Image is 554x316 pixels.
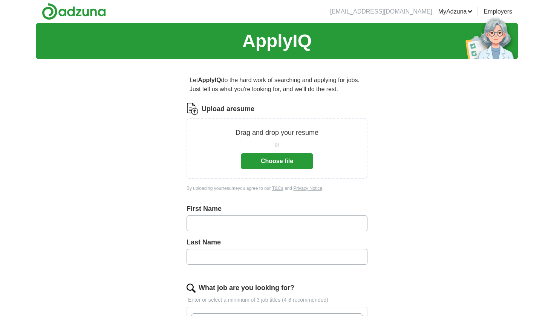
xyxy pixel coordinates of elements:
a: MyAdzuna [438,7,473,16]
a: T&Cs [272,186,283,191]
strong: ApplyIQ [198,77,221,83]
h1: ApplyIQ [242,27,312,55]
button: Choose file [241,153,313,169]
img: Adzuna logo [42,3,106,20]
img: search.png [187,284,196,293]
p: Drag and drop your resume [236,128,318,138]
label: First Name [187,204,367,214]
p: Let do the hard work of searching and applying for jobs. Just tell us what you're looking for, an... [187,73,367,97]
img: CV Icon [187,103,199,115]
label: What job are you looking for? [199,283,294,293]
a: Employers [484,7,512,16]
li: [EMAIL_ADDRESS][DOMAIN_NAME] [330,7,432,16]
label: Last Name [187,237,367,247]
div: By uploading your resume you agree to our and . [187,185,367,192]
p: Enter or select a minimum of 3 job titles (4-8 recommended) [187,296,367,304]
label: Upload a resume [202,104,254,114]
a: Privacy Notice [293,186,322,191]
span: or [275,141,279,149]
